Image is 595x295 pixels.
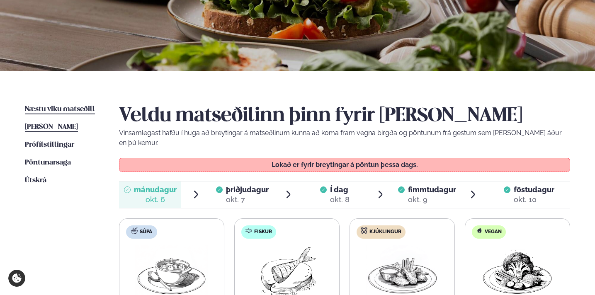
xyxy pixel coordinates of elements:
[514,185,554,194] span: föstudagur
[361,227,367,234] img: chicken.svg
[25,122,78,132] a: [PERSON_NAME]
[119,104,571,128] h2: Veldu matseðilinn þinn fyrir [PERSON_NAME]
[140,229,152,235] span: Súpa
[25,123,78,131] span: [PERSON_NAME]
[134,195,177,205] div: okt. 6
[408,195,456,205] div: okt. 9
[25,140,74,150] a: Prófílstillingar
[330,185,350,195] span: Í dag
[485,229,502,235] span: Vegan
[408,185,456,194] span: fimmtudagur
[134,185,177,194] span: mánudagur
[25,141,74,148] span: Prófílstillingar
[131,227,138,234] img: soup.svg
[514,195,554,205] div: okt. 10
[25,176,46,186] a: Útskrá
[226,195,269,205] div: okt. 7
[119,128,571,148] p: Vinsamlegast hafðu í huga að breytingar á matseðlinum kunna að koma fram vegna birgða og pöntunum...
[245,227,252,234] img: fish.svg
[127,162,561,168] p: Lokað er fyrir breytingar á pöntun þessa dags.
[25,158,71,168] a: Pöntunarsaga
[25,104,95,114] a: Næstu viku matseðill
[25,106,95,113] span: Næstu viku matseðill
[476,227,483,234] img: Vegan.svg
[254,229,272,235] span: Fiskur
[369,229,401,235] span: Kjúklingur
[8,270,25,287] a: Cookie settings
[25,177,46,184] span: Útskrá
[330,195,350,205] div: okt. 8
[25,159,71,166] span: Pöntunarsaga
[226,185,269,194] span: þriðjudagur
